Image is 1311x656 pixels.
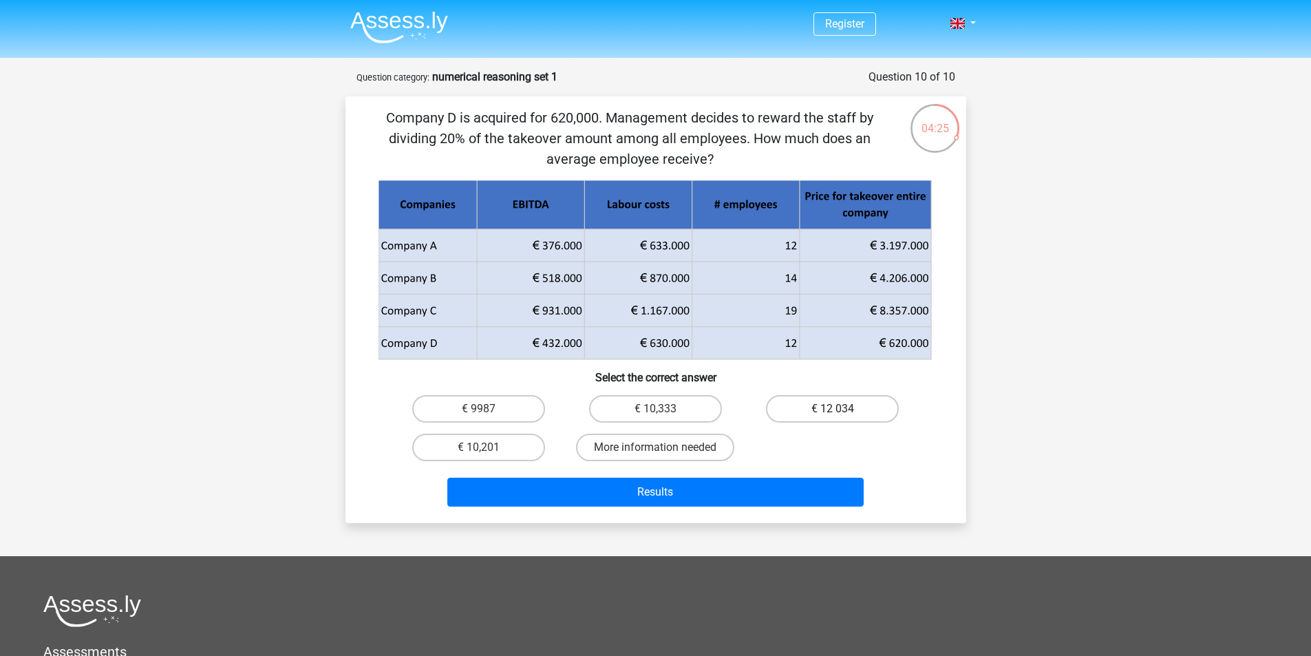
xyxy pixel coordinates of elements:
label: € 10,333 [589,395,722,423]
label: More information needed [576,434,734,461]
img: Assessly logo [43,595,141,627]
small: Question category: [356,72,429,83]
div: 04:25 [909,103,961,137]
a: Register [825,17,864,30]
label: € 9987 [412,395,545,423]
img: Assessly [350,11,448,43]
label: € 12 034 [766,395,899,423]
button: Results [447,478,864,507]
div: Question 10 of 10 [868,69,955,85]
label: € 10,201 [412,434,545,461]
h6: Select the correct answer [367,360,944,384]
strong: numerical reasoning set 1 [432,70,557,83]
p: Company D is acquired for 620,000. Management decides to reward the staff by dividing 20% ​​of th... [367,107,893,169]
